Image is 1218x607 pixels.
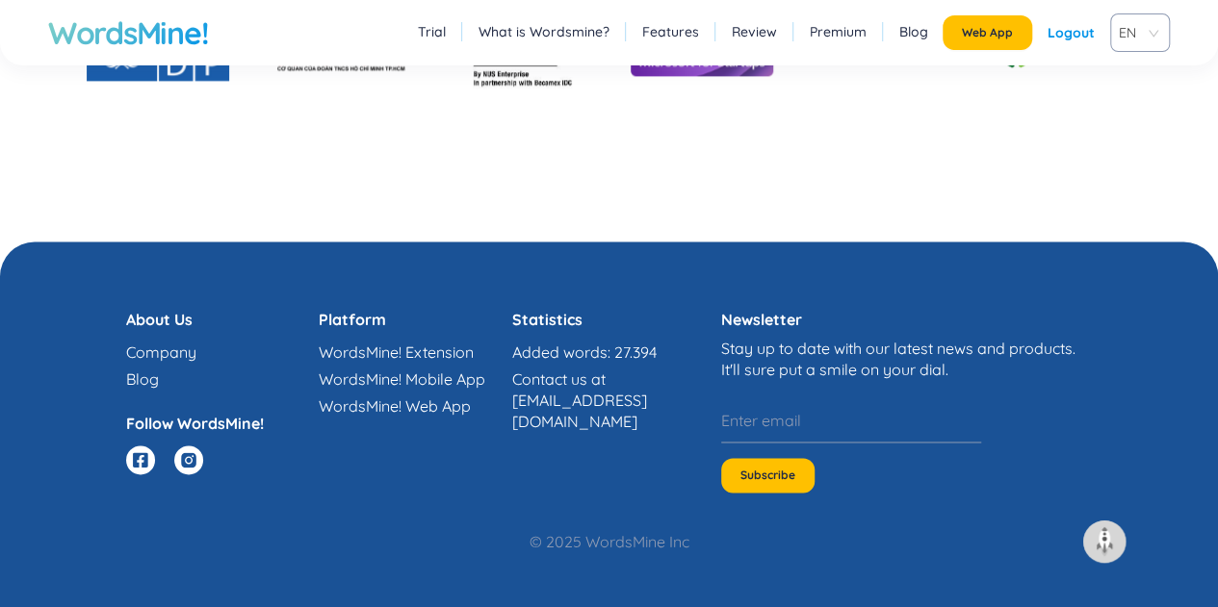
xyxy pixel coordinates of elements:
[126,369,159,389] a: Blog
[126,342,196,362] a: Company
[721,338,1093,380] div: Stay up to date with our latest news and products. It'll sure put a smile on your dial.
[319,342,474,362] a: WordsMine! Extension
[319,309,512,330] h4: Platform
[1089,526,1120,557] img: to top
[48,531,1170,552] div: © 2025 WordsMine Inc
[1119,18,1153,47] span: EN
[943,15,1032,50] button: Web App
[319,369,485,389] a: WordsMine! Mobile App
[642,22,699,41] a: Features
[899,22,928,41] a: Blog
[810,22,867,41] a: Premium
[512,309,706,330] h4: Statistics
[319,396,471,416] a: WordsMine! Web App
[1048,15,1095,50] div: Logout
[418,22,446,41] a: Trial
[740,468,795,483] span: Subscribe
[721,309,1093,330] h4: Newsletter
[512,342,657,362] a: Added words: 27.394
[721,399,981,443] input: Enter email
[962,25,1013,40] span: Web App
[126,309,320,330] h4: About Us
[721,458,815,493] button: Subscribe
[512,369,647,431] a: Contact us at [EMAIL_ADDRESS][DOMAIN_NAME]
[732,22,777,41] a: Review
[48,13,208,52] a: WordsMine!
[126,413,320,434] h4: Follow WordsMine!
[479,22,609,41] a: What is Wordsmine?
